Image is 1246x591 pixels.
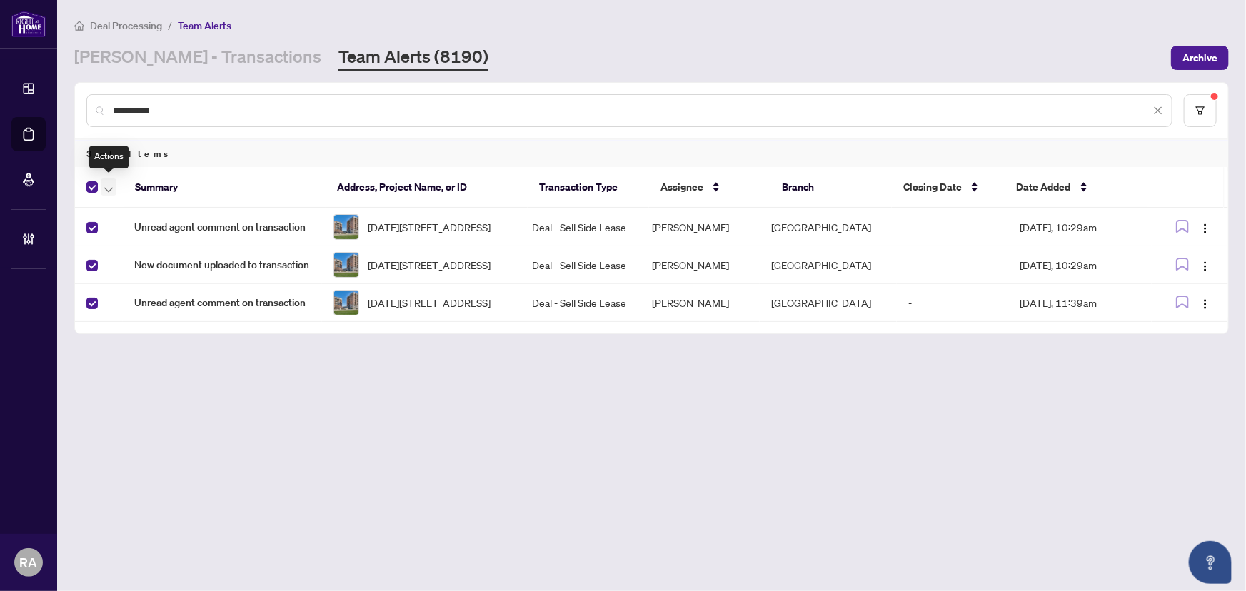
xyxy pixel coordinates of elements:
[75,140,1228,167] div: 3 of Items
[521,208,640,246] td: Deal - Sell Side Lease
[134,219,311,235] span: Unread agent comment on transaction
[1194,216,1217,238] button: Logo
[1195,106,1205,116] span: filter
[528,167,649,208] th: Transaction Type
[1194,291,1217,314] button: Logo
[1189,541,1232,584] button: Open asap
[89,146,129,168] div: Actions
[649,167,770,208] th: Assignee
[1200,261,1211,272] img: Logo
[660,179,703,195] span: Assignee
[640,284,760,322] td: [PERSON_NAME]
[1184,94,1217,127] button: filter
[20,552,38,572] span: RA
[134,257,311,273] span: New document uploaded to transaction
[1008,284,1152,322] td: [DATE], 11:39am
[1153,106,1163,116] span: close
[760,284,897,322] td: [GEOGRAPHIC_DATA]
[74,21,84,31] span: home
[1182,46,1217,69] span: Archive
[640,246,760,284] td: [PERSON_NAME]
[897,208,1008,246] td: -
[368,257,491,273] span: [DATE][STREET_ADDRESS]
[338,45,488,71] a: Team Alerts (8190)
[521,284,640,322] td: Deal - Sell Side Lease
[1008,208,1152,246] td: [DATE], 10:29am
[368,295,491,310] span: [DATE][STREET_ADDRESS]
[1194,253,1217,276] button: Logo
[760,208,897,246] td: [GEOGRAPHIC_DATA]
[326,167,528,208] th: Address, Project Name, or ID
[124,167,326,208] th: Summary
[74,45,321,71] a: [PERSON_NAME] - Transactions
[11,11,46,37] img: logo
[1200,223,1211,234] img: Logo
[521,246,640,284] td: Deal - Sell Side Lease
[334,291,358,315] img: thumbnail-img
[903,179,962,195] span: Closing Date
[178,19,231,32] span: Team Alerts
[368,219,491,235] span: [DATE][STREET_ADDRESS]
[1008,246,1152,284] td: [DATE], 10:29am
[760,246,897,284] td: [GEOGRAPHIC_DATA]
[90,19,162,32] span: Deal Processing
[1005,167,1151,208] th: Date Added
[334,253,358,277] img: thumbnail-img
[770,167,892,208] th: Branch
[892,167,1005,208] th: Closing Date
[134,295,311,310] span: Unread agent comment on transaction
[1200,298,1211,310] img: Logo
[1017,179,1071,195] span: Date Added
[897,284,1008,322] td: -
[334,215,358,239] img: thumbnail-img
[168,17,172,34] li: /
[897,246,1008,284] td: -
[640,208,760,246] td: [PERSON_NAME]
[1171,46,1229,70] button: Archive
